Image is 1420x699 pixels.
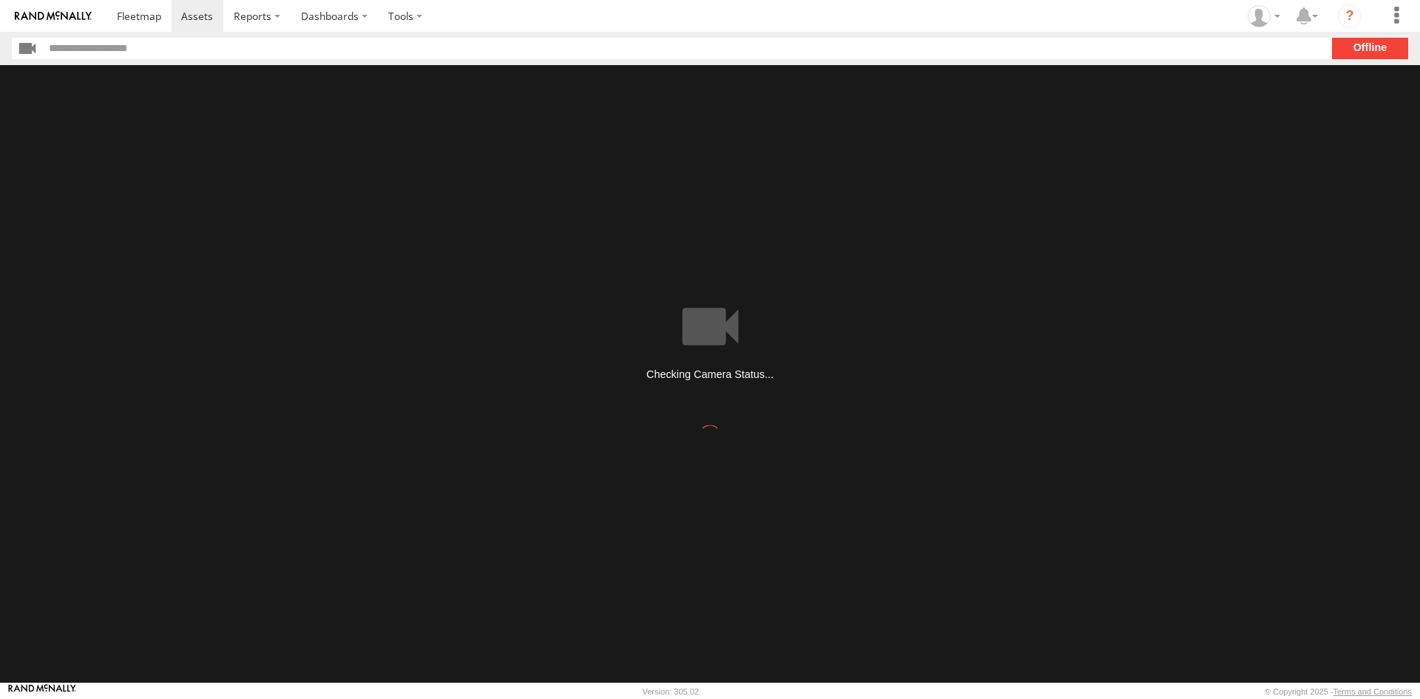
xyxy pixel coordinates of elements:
div: foxconn f [1242,5,1285,27]
div: Version: 305.02 [643,687,699,696]
a: Visit our Website [8,684,76,699]
a: Terms and Conditions [1333,687,1412,696]
i: ? [1338,4,1362,28]
img: rand-logo.svg [15,11,92,21]
div: © Copyright 2025 - [1265,687,1412,696]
